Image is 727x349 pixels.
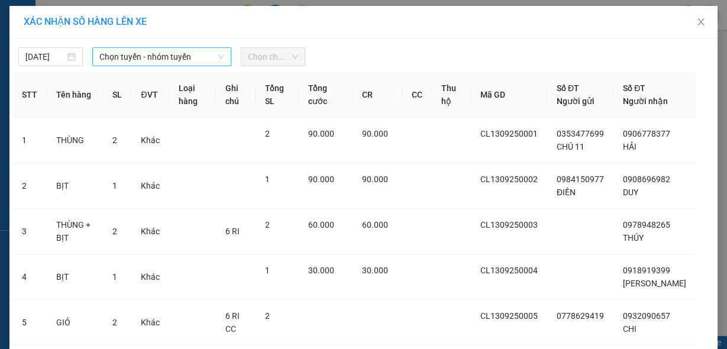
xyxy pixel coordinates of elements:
[225,227,240,236] span: 6 RI
[623,220,670,230] span: 0978948265
[12,72,47,118] th: STT
[103,72,131,118] th: SL
[432,72,471,118] th: Thu hộ
[265,311,270,321] span: 2
[225,311,240,334] span: 6 RI CC
[308,174,334,184] span: 90.000
[557,129,604,138] span: 0353477699
[623,174,670,184] span: 0908696982
[557,96,594,106] span: Người gửi
[47,118,103,163] td: THÙNG
[557,188,576,197] span: ĐIỀN
[12,254,47,300] td: 4
[47,209,103,254] td: THÙNG + BỊT
[47,254,103,300] td: BỊT
[265,129,270,138] span: 2
[99,82,115,99] span: SL
[557,174,604,184] span: 0984150977
[10,83,215,98] div: Tên hàng: BỊT ( : 1 )
[12,300,47,345] td: 5
[353,72,402,118] th: CR
[623,129,670,138] span: 0906778377
[47,163,103,209] td: BỊT
[362,220,388,230] span: 60.000
[216,72,256,118] th: Ghi chú
[12,118,47,163] td: 1
[480,311,538,321] span: CL1309250005
[12,209,47,254] td: 3
[256,72,299,118] th: Tổng SL
[557,142,584,151] span: CHÚ 11
[480,220,538,230] span: CL1309250003
[131,163,169,209] td: Khác
[480,266,538,275] span: CL1309250004
[362,129,388,138] span: 90.000
[131,118,169,163] td: Khác
[623,188,638,197] span: DUY
[696,17,706,27] span: close
[265,266,270,275] span: 1
[623,96,668,106] span: Người nhận
[623,279,686,288] span: [PERSON_NAME]
[471,72,547,118] th: Mã GD
[113,24,215,38] div: [PERSON_NAME]
[131,209,169,254] td: Khác
[112,227,117,236] span: 2
[265,174,270,184] span: 1
[25,50,65,63] input: 13/09/2025
[10,11,28,24] span: Gửi:
[623,311,670,321] span: 0932090657
[480,174,538,184] span: CL1309250002
[131,254,169,300] td: Khác
[10,10,105,24] div: Chợ Lách
[265,220,270,230] span: 2
[684,6,718,39] button: Close
[112,135,117,145] span: 2
[112,272,117,282] span: 1
[623,83,645,93] span: Số ĐT
[308,129,334,138] span: 90.000
[9,62,106,76] div: 30.000
[623,233,644,243] span: THÚY
[362,174,388,184] span: 90.000
[131,300,169,345] td: Khác
[623,142,636,151] span: HẢI
[47,72,103,118] th: Tên hàng
[623,266,670,275] span: 0918919399
[362,266,388,275] span: 30.000
[113,11,141,24] span: Nhận:
[99,48,224,66] span: Chọn tuyến - nhóm tuyến
[12,163,47,209] td: 2
[248,48,298,66] span: Chọn chuyến
[218,53,225,60] span: down
[623,324,636,334] span: CHI
[112,181,117,190] span: 1
[480,129,538,138] span: CL1309250001
[131,72,169,118] th: ĐVT
[112,318,117,327] span: 2
[308,220,334,230] span: 60.000
[9,63,27,76] span: CR :
[113,10,215,24] div: Sài Gòn
[24,16,147,27] span: XÁC NHẬN SỐ HÀNG LÊN XE
[299,72,353,118] th: Tổng cước
[402,72,432,118] th: CC
[113,38,215,55] div: 0918919399
[308,266,334,275] span: 30.000
[169,72,216,118] th: Loại hàng
[557,83,579,93] span: Số ĐT
[557,311,604,321] span: 0778629419
[47,300,103,345] td: GIỎ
